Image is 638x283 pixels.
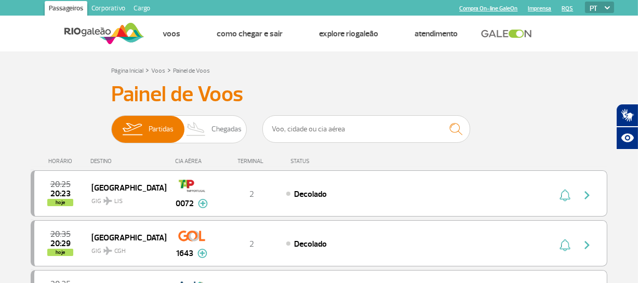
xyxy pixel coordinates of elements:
[47,199,73,206] span: hoje
[560,189,570,201] img: sino-painel-voo.svg
[285,158,370,165] div: STATUS
[149,116,174,143] span: Partidas
[319,29,378,39] a: Explore RIOgaleão
[217,29,283,39] a: Como chegar e sair
[111,67,143,75] a: Página Inicial
[173,67,210,75] a: Painel de Voos
[91,231,158,244] span: [GEOGRAPHIC_DATA]
[163,29,180,39] a: Voos
[50,190,71,197] span: 2025-08-26 20:23:36
[50,231,71,238] span: 2025-08-26 20:35:00
[50,240,71,247] span: 2025-08-26 20:29:19
[47,249,73,256] span: hoje
[45,1,87,18] a: Passageiros
[34,158,90,165] div: HORÁRIO
[145,64,149,76] a: >
[616,104,638,127] button: Abrir tradutor de língua de sinais.
[176,197,194,210] span: 0072
[166,158,218,165] div: CIA AÉREA
[114,197,123,206] span: LIS
[129,1,154,18] a: Cargo
[114,247,126,256] span: CGH
[50,181,71,188] span: 2025-08-26 20:25:00
[616,127,638,150] button: Abrir recursos assistivos.
[581,189,593,201] img: seta-direita-painel-voo.svg
[91,191,158,206] span: GIG
[294,189,327,199] span: Decolado
[294,239,327,249] span: Decolado
[562,5,573,12] a: RQS
[91,181,158,194] span: [GEOGRAPHIC_DATA]
[111,82,527,107] h3: Painel de Voos
[560,239,570,251] img: sino-painel-voo.svg
[218,158,285,165] div: TERMINAL
[87,1,129,18] a: Corporativo
[116,116,149,143] img: slider-embarque
[262,115,470,143] input: Voo, cidade ou cia aérea
[198,199,208,208] img: mais-info-painel-voo.svg
[151,67,165,75] a: Voos
[91,241,158,256] span: GIG
[211,116,242,143] span: Chegadas
[103,197,112,205] img: destiny_airplane.svg
[90,158,166,165] div: DESTINO
[181,116,211,143] img: slider-desembarque
[167,64,171,76] a: >
[459,5,517,12] a: Compra On-line GaleOn
[415,29,458,39] a: Atendimento
[616,104,638,150] div: Plugin de acessibilidade da Hand Talk.
[249,239,254,249] span: 2
[581,239,593,251] img: seta-direita-painel-voo.svg
[528,5,551,12] a: Imprensa
[197,249,207,258] img: mais-info-painel-voo.svg
[249,189,254,199] span: 2
[103,247,112,255] img: destiny_airplane.svg
[176,247,193,260] span: 1643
